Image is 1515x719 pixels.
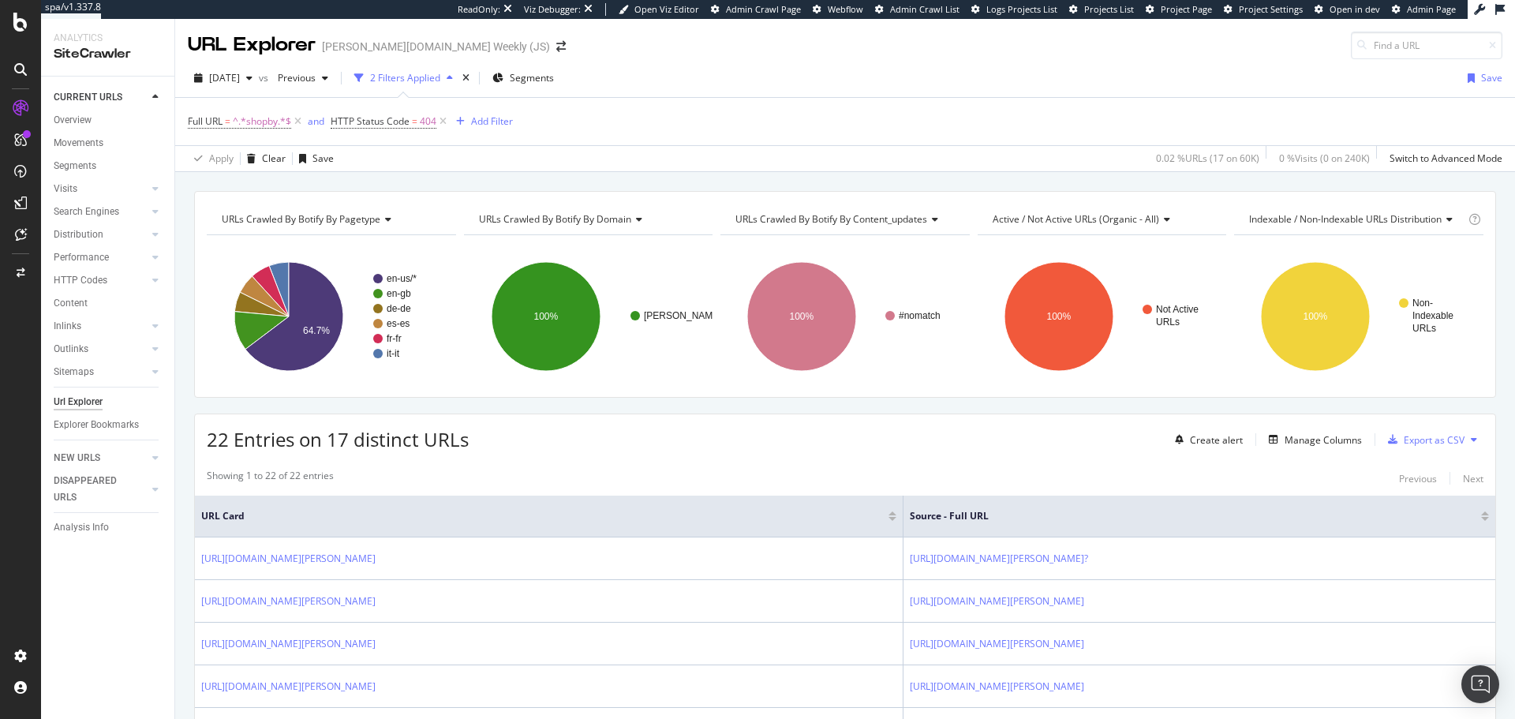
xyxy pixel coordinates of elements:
div: Apply [209,152,234,165]
span: URL Card [201,509,885,523]
text: es-es [387,318,410,329]
a: [URL][DOMAIN_NAME][PERSON_NAME] [201,636,376,652]
div: Overview [54,112,92,129]
text: fr-fr [387,333,402,344]
div: times [459,70,473,86]
text: Not Active [1156,304,1199,315]
span: URLs Crawled By Botify By domain [479,212,631,226]
div: Add Filter [471,114,513,128]
svg: A chart. [464,248,713,385]
a: [URL][DOMAIN_NAME][PERSON_NAME] [910,636,1084,652]
a: Admin Crawl List [875,3,959,16]
text: 100% [1046,311,1071,322]
div: 0 % Visits ( 0 on 240K ) [1279,152,1370,165]
a: Search Engines [54,204,148,220]
div: Distribution [54,227,103,243]
a: Project Settings [1224,3,1303,16]
span: Segments [510,71,554,84]
span: Logs Projects List [986,3,1057,15]
span: Active / Not Active URLs (organic - all) [993,212,1159,226]
span: Full URL [188,114,223,128]
a: Distribution [54,227,148,243]
div: Clear [262,152,286,165]
a: Sitemaps [54,364,148,380]
div: A chart. [720,248,967,385]
a: [URL][DOMAIN_NAME][PERSON_NAME] [201,551,376,567]
a: Analysis Info [54,519,163,536]
div: Save [312,152,334,165]
a: Logs Projects List [971,3,1057,16]
div: Content [54,295,88,312]
text: en-gb [387,288,411,299]
a: Url Explorer [54,394,163,410]
input: Find a URL [1351,32,1502,59]
button: Add Filter [450,112,513,131]
div: Movements [54,135,103,152]
button: 2 Filters Applied [348,66,459,91]
text: en-us/* [387,273,417,284]
text: 100% [790,311,814,322]
text: [PERSON_NAME] [644,310,722,321]
span: Admin Crawl Page [726,3,801,15]
svg: A chart. [978,248,1225,385]
a: Movements [54,135,163,152]
a: Visits [54,181,148,197]
span: Open Viz Editor [634,3,699,15]
div: SiteCrawler [54,45,162,63]
div: Open Intercom Messenger [1461,665,1499,703]
div: NEW URLS [54,450,100,466]
span: ^.*shopby.*$ [233,110,291,133]
span: Admin Page [1407,3,1456,15]
h4: Active / Not Active URLs [989,207,1213,232]
button: Next [1463,469,1483,488]
div: Inlinks [54,318,81,335]
h4: Indexable / Non-Indexable URLs Distribution [1246,207,1465,232]
a: HTTP Codes [54,272,148,289]
div: Manage Columns [1285,433,1362,447]
div: 2 Filters Applied [370,71,440,84]
div: 0.02 % URLs ( 17 on 60K ) [1156,152,1259,165]
span: 2025 Aug. 31st [209,71,240,84]
div: HTTP Codes [54,272,107,289]
button: Manage Columns [1262,430,1362,449]
div: Performance [54,249,109,266]
div: and [308,114,324,128]
svg: A chart. [207,248,456,385]
a: DISAPPEARED URLS [54,473,148,506]
text: Indexable [1412,310,1453,321]
text: 100% [533,311,558,322]
a: Inlinks [54,318,148,335]
div: Previous [1399,472,1437,485]
button: Clear [241,146,286,171]
div: Outlinks [54,341,88,358]
button: Save [1461,66,1502,91]
a: [URL][DOMAIN_NAME][PERSON_NAME] [201,594,376,609]
a: Project Page [1146,3,1212,16]
button: Create alert [1169,427,1243,452]
div: Segments [54,158,96,174]
button: Switch to Advanced Mode [1383,146,1502,171]
a: Open in dev [1315,3,1380,16]
text: Non- [1412,298,1433,309]
h4: URLs Crawled By Botify By domain [476,207,699,232]
a: [URL][DOMAIN_NAME][PERSON_NAME] [910,679,1084,695]
a: Overview [54,112,163,129]
a: Explorer Bookmarks [54,417,163,433]
div: A chart. [1234,248,1481,385]
h4: URLs Crawled By Botify By pagetype [219,207,442,232]
a: Webflow [813,3,863,16]
a: Outlinks [54,341,148,358]
div: Viz Debugger: [524,3,581,16]
div: DISAPPEARED URLS [54,473,133,506]
div: Url Explorer [54,394,103,410]
a: Segments [54,158,163,174]
span: = [412,114,417,128]
a: Projects List [1069,3,1134,16]
a: Content [54,295,163,312]
span: vs [259,71,271,84]
button: Previous [1399,469,1437,488]
span: Indexable / Non-Indexable URLs distribution [1249,212,1442,226]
